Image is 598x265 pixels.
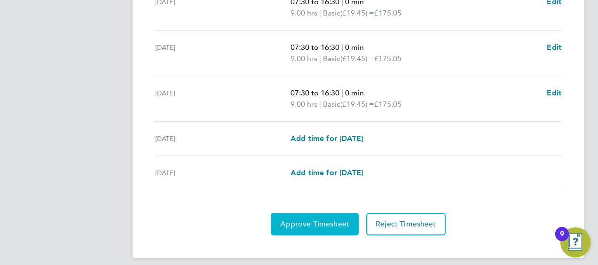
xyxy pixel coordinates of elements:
a: Edit [547,42,561,53]
span: | [319,100,321,109]
span: Basic [323,53,340,64]
a: Add time for [DATE] [291,133,363,144]
span: 0 min [345,88,364,97]
span: | [319,8,321,17]
span: £175.05 [374,54,401,63]
div: [DATE] [155,133,291,144]
span: 0 min [345,43,364,52]
span: £175.05 [374,8,401,17]
span: Basic [323,99,340,110]
button: Approve Timesheet [271,213,359,235]
span: 9.00 hrs [291,100,317,109]
div: [DATE] [155,42,291,64]
span: (£19.45) = [340,54,374,63]
span: Basic [323,8,340,19]
span: Add time for [DATE] [291,134,363,143]
span: Reject Timesheet [376,219,436,229]
div: [DATE] [155,87,291,110]
span: | [341,88,343,97]
span: 07:30 to 16:30 [291,43,339,52]
span: 07:30 to 16:30 [291,88,339,97]
div: 9 [560,234,564,246]
div: [DATE] [155,167,291,179]
span: Add time for [DATE] [291,168,363,177]
span: Edit [547,88,561,97]
span: | [319,54,321,63]
span: £175.05 [374,100,401,109]
span: Approve Timesheet [280,219,349,229]
span: (£19.45) = [340,8,374,17]
span: | [341,43,343,52]
a: Edit [547,87,561,99]
span: 9.00 hrs [291,54,317,63]
button: Reject Timesheet [366,213,446,235]
button: Open Resource Center, 9 new notifications [560,227,590,257]
a: Add time for [DATE] [291,167,363,179]
span: (£19.45) = [340,100,374,109]
span: Edit [547,43,561,52]
span: 9.00 hrs [291,8,317,17]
